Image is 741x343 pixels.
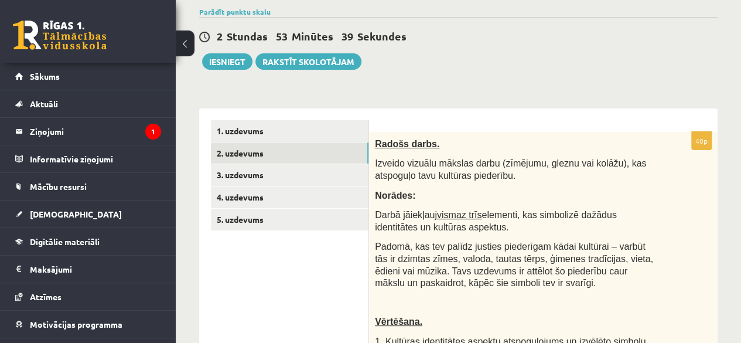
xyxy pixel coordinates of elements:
[211,142,368,164] a: 2. uzdevums
[15,63,161,90] a: Sākums
[30,256,161,283] legend: Maksājumi
[15,311,161,338] a: Motivācijas programma
[211,186,368,208] a: 4. uzdevums
[375,317,422,327] span: Vērtēšana.
[30,99,58,109] span: Aktuāli
[15,145,161,172] a: Informatīvie ziņojumi
[211,209,368,230] a: 5. uzdevums
[255,53,361,70] a: Rakstīt skolotājam
[12,12,324,24] body: Bagātinātā teksta redaktors, wiswyg-editor-user-answer-47434014776660
[227,29,268,43] span: Stundas
[15,228,161,255] a: Digitālie materiāli
[691,131,712,150] p: 40p
[217,29,223,43] span: 2
[30,319,122,330] span: Motivācijas programma
[276,29,288,43] span: 53
[375,191,415,201] span: Norādes:
[375,210,617,232] span: Darbā jāiekļauj elementi, kas simbolizē dažādus identitātes un kultūras aspektus.
[15,256,161,283] a: Maksājumi
[30,291,62,302] span: Atzīmes
[437,210,482,220] u: vismaz trīs
[211,164,368,186] a: 3. uzdevums
[15,201,161,227] a: [DEMOGRAPHIC_DATA]
[30,71,60,81] span: Sākums
[375,242,653,288] span: Padomā, kas tev palīdz justies piederīgam kādai kultūrai – varbūt tās ir dzimtas zīmes, valoda, t...
[342,29,353,43] span: 39
[30,181,87,192] span: Mācību resursi
[30,118,161,145] legend: Ziņojumi
[145,124,161,140] i: 1
[211,120,368,142] a: 1. uzdevums
[357,29,407,43] span: Sekundes
[375,139,439,149] span: Radošs darbs.
[202,53,252,70] button: Iesniegt
[292,29,333,43] span: Minūtes
[15,283,161,310] a: Atzīmes
[15,173,161,200] a: Mācību resursi
[15,118,161,145] a: Ziņojumi1
[30,236,100,247] span: Digitālie materiāli
[375,158,646,181] span: Izveido vizuālu mākslas darbu (zīmējumu, gleznu vai kolāžu), kas atspoguļo tavu kultūras piederību.
[199,7,271,16] a: Parādīt punktu skalu
[30,209,122,219] span: [DEMOGRAPHIC_DATA]
[13,21,107,50] a: Rīgas 1. Tālmācības vidusskola
[30,145,161,172] legend: Informatīvie ziņojumi
[15,90,161,117] a: Aktuāli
